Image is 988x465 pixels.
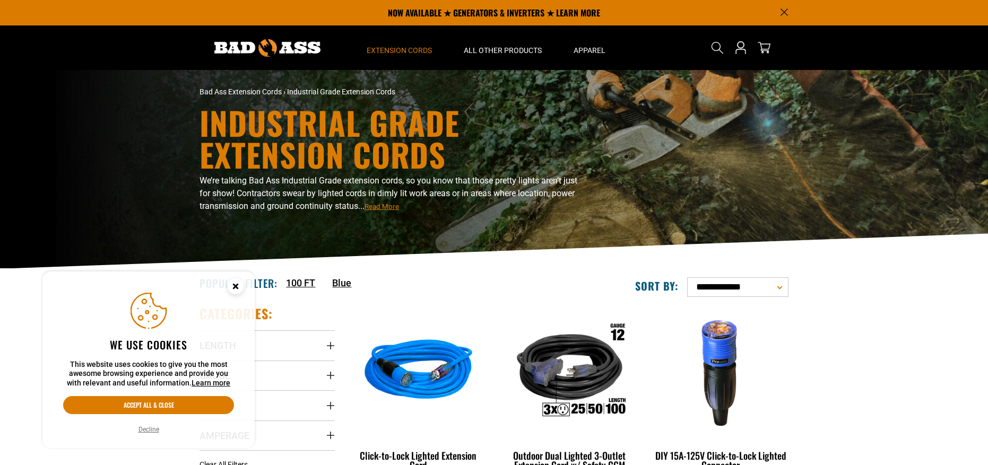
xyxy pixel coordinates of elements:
span: All Other Products [464,46,542,55]
span: Industrial Grade Extension Cords [287,87,395,96]
label: Sort by: [635,279,679,293]
summary: Length [200,330,335,360]
aside: Cookie Consent [42,271,255,449]
h2: We use cookies [63,338,234,352]
nav: breadcrumbs [200,86,587,98]
span: › [283,87,285,96]
span: Read More [365,203,399,210]
span: Apparel [574,46,605,55]
summary: Extension Cords [351,25,448,70]
summary: Gauge [200,361,335,390]
summary: Color [200,390,335,420]
a: Learn more [192,379,230,387]
summary: Search [709,39,726,56]
summary: All Other Products [448,25,558,70]
img: Outdoor Dual Lighted 3-Outlet Extension Cord w/ Safety CGM [502,311,636,433]
p: We’re talking Bad Ass Industrial Grade extension cords, so you know that those pretty lights aren... [200,174,587,213]
summary: Amperage [200,420,335,450]
summary: Apparel [558,25,621,70]
span: Extension Cords [367,46,432,55]
img: Bad Ass Extension Cords [214,39,320,57]
button: Accept all & close [63,396,234,414]
h1: Industrial Grade Extension Cords [200,107,587,170]
img: blue [352,311,486,433]
a: Blue [332,276,351,290]
p: This website uses cookies to give you the most awesome browsing experience and provide you with r... [63,360,234,388]
button: Decline [135,424,162,435]
a: Bad Ass Extension Cords [200,87,282,96]
img: DIY 15A-125V Click-to-Lock Lighted Connector [654,311,787,433]
a: 100 FT [286,276,315,290]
